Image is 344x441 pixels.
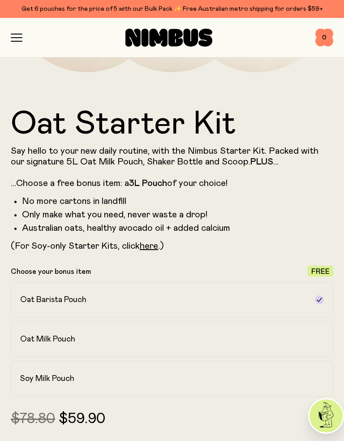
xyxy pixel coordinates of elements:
li: Only make what you need, never waste a drop! [22,209,333,220]
h2: Soy Milk Pouch [20,373,74,384]
button: 0 [315,29,333,47]
h2: Oat Milk Pouch [20,334,75,345]
li: No more cartons in landfill [22,196,333,207]
div: Get 6 pouches for the price of 5 with our Bulk Pack ✨ Free Australian metro shipping for orders $59+ [11,4,333,14]
img: agent [310,399,343,432]
h1: Oat Starter Kit [11,108,333,140]
h2: Oat Barista Pouch [20,294,86,305]
p: Say hello to your new daily routine, with the Nimbus Starter Kit. Packed with our signature 5L Oa... [11,146,333,189]
span: Free [311,268,330,275]
span: $78.80 [11,412,55,426]
strong: Pouch [142,179,167,188]
li: Australian oats, healthy avocado oil + added calcium [22,223,333,233]
p: Choose your bonus item [11,267,91,276]
span: $59.90 [59,412,105,426]
a: here [140,242,158,251]
strong: PLUS [250,157,273,166]
p: (For Soy-only Starter Kits, click .) [11,241,333,251]
strong: 3L [129,179,140,188]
